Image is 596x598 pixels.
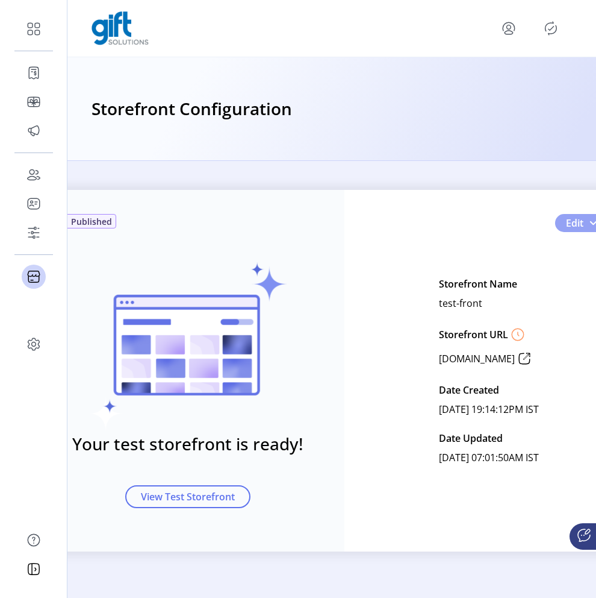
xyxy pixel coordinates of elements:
[92,96,292,122] h3: Storefront Configuration
[439,380,499,400] p: Date Created
[71,215,112,228] span: Published
[439,400,539,419] p: [DATE] 19:14:12PM IST
[439,327,508,342] p: Storefront URL
[439,294,482,313] p: test-front
[439,351,515,366] p: [DOMAIN_NAME]
[541,19,560,38] button: Publisher Panel
[439,448,539,467] p: [DATE] 07:01:50AM IST
[439,274,517,294] p: Storefront Name
[499,19,518,38] button: menu
[125,485,250,508] button: View Test Storefront
[72,431,303,456] h3: Your test storefront is ready!
[439,429,503,448] p: Date Updated
[92,11,149,45] img: logo
[141,489,235,504] span: View Test Storefront
[566,216,583,230] span: Edit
